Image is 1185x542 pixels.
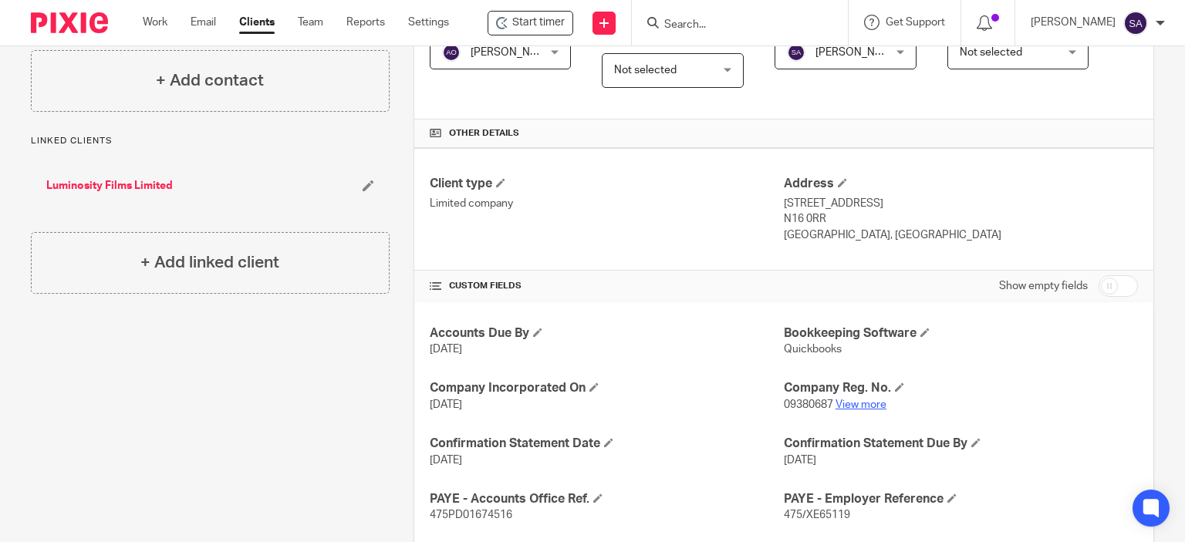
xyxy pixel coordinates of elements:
[430,510,512,520] span: 475PD01674516
[430,196,784,211] p: Limited company
[784,227,1138,243] p: [GEOGRAPHIC_DATA], [GEOGRAPHIC_DATA]
[1031,15,1116,30] p: [PERSON_NAME]
[408,15,449,30] a: Settings
[239,15,275,30] a: Clients
[430,280,784,292] h4: CUSTOM FIELDS
[430,344,462,355] span: [DATE]
[471,47,555,58] span: [PERSON_NAME]
[346,15,385,30] a: Reports
[784,510,850,520] span: 475/XE65119
[784,455,816,466] span: [DATE]
[784,176,1138,192] h4: Address
[298,15,323,30] a: Team
[1123,11,1148,35] img: svg%3E
[488,11,573,35] div: Bright Yellow Films Limited
[784,380,1138,396] h4: Company Reg. No.
[614,65,677,76] span: Not selected
[449,127,519,140] span: Other details
[815,47,900,58] span: [PERSON_NAME]
[784,344,842,355] span: Quickbooks
[784,436,1138,452] h4: Confirmation Statement Due By
[512,15,565,31] span: Start timer
[784,399,833,410] span: 09380687
[430,455,462,466] span: [DATE]
[430,380,784,396] h4: Company Incorporated On
[430,325,784,342] h4: Accounts Due By
[430,436,784,452] h4: Confirmation Statement Date
[784,211,1138,227] p: N16 0RR
[442,43,461,62] img: svg%3E
[836,399,886,410] a: View more
[46,178,173,194] a: Luminosity Films Limited
[140,251,279,274] h4: + Add linked client
[143,15,167,30] a: Work
[784,491,1138,507] h4: PAYE - Employer Reference
[430,491,784,507] h4: PAYE - Accounts Office Ref.
[430,176,784,192] h4: Client type
[999,278,1088,294] label: Show empty fields
[787,43,805,62] img: svg%3E
[886,17,945,28] span: Get Support
[191,15,216,30] a: Email
[663,19,802,32] input: Search
[31,12,108,33] img: Pixie
[156,69,264,93] h4: + Add contact
[784,325,1138,342] h4: Bookkeeping Software
[784,196,1138,211] p: [STREET_ADDRESS]
[430,399,462,410] span: [DATE]
[960,47,1022,58] span: Not selected
[31,135,390,147] p: Linked clients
